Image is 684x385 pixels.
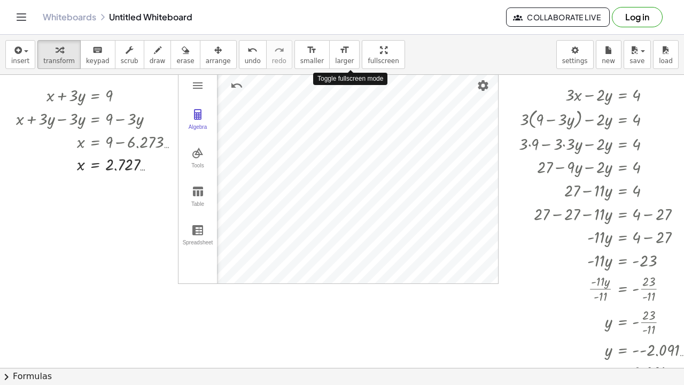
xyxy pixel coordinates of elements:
[612,7,663,27] button: Log in
[272,57,286,65] span: redo
[515,12,601,22] span: Collaborate Live
[181,163,215,178] div: Tools
[217,71,498,283] canvas: Graphics View 1
[307,44,317,57] i: format_size
[556,40,594,69] button: settings
[247,44,258,57] i: undo
[339,44,349,57] i: format_size
[473,76,493,95] button: Settings
[181,240,215,255] div: Spreadsheet
[150,57,166,65] span: draw
[294,40,330,69] button: format_sizesmaller
[274,44,284,57] i: redo
[659,57,673,65] span: load
[43,12,96,22] a: Whiteboards
[266,40,292,69] button: redoredo
[92,44,103,57] i: keyboard
[144,40,172,69] button: draw
[181,201,215,216] div: Table
[653,40,679,69] button: load
[181,124,215,139] div: Algebra
[200,40,237,69] button: arrange
[300,57,324,65] span: smaller
[11,57,29,65] span: insert
[329,40,360,69] button: format_sizelarger
[178,70,499,284] div: Graphing Calculator
[5,40,35,69] button: insert
[362,40,405,69] button: fullscreen
[245,57,261,65] span: undo
[562,57,588,65] span: settings
[176,57,194,65] span: erase
[206,57,231,65] span: arrange
[624,40,651,69] button: save
[86,57,110,65] span: keypad
[335,57,354,65] span: larger
[170,40,200,69] button: erase
[602,57,615,65] span: new
[43,57,75,65] span: transform
[37,40,81,69] button: transform
[121,57,138,65] span: scrub
[368,57,399,65] span: fullscreen
[629,57,644,65] span: save
[115,40,144,69] button: scrub
[239,40,267,69] button: undoundo
[13,9,30,26] button: Toggle navigation
[596,40,621,69] button: new
[313,73,387,85] div: Toggle fullscreen mode
[80,40,115,69] button: keyboardkeypad
[191,79,204,92] img: Main Menu
[227,76,246,95] button: Undo
[506,7,610,27] button: Collaborate Live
